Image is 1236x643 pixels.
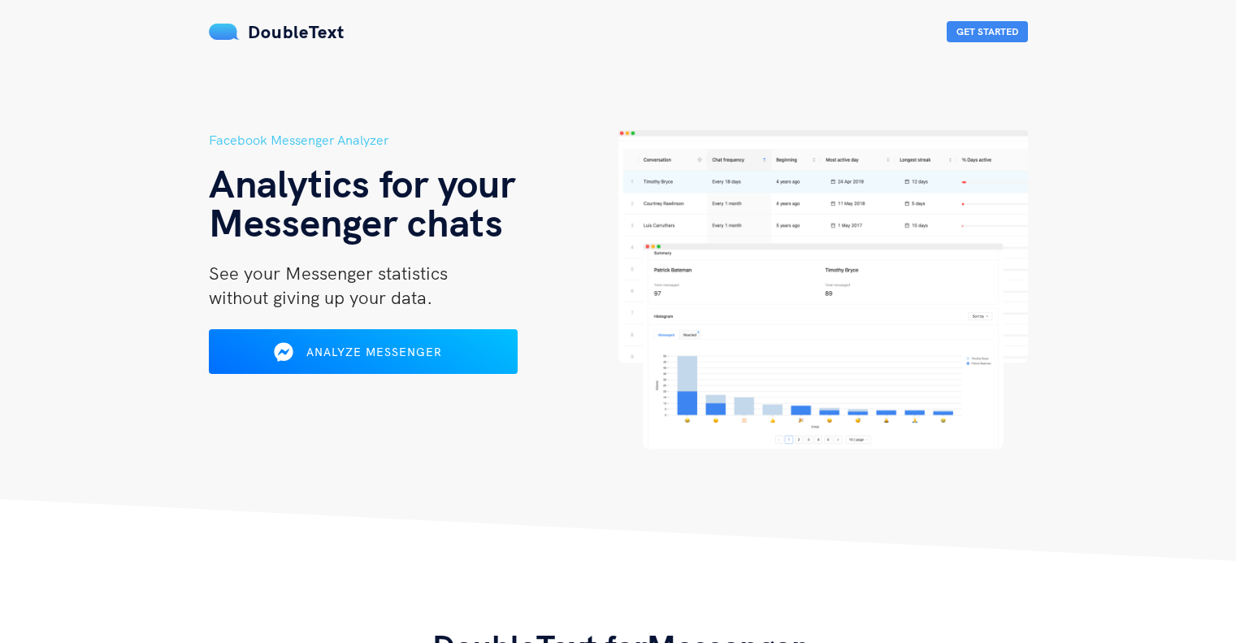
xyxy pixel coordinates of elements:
a: Analyze Messenger [209,350,518,365]
span: without giving up your data. [209,286,432,309]
h5: Facebook Messenger Analyzer [209,130,618,150]
a: DoubleText [209,20,345,43]
span: Analyze Messenger [306,345,442,359]
span: DoubleText [248,20,345,43]
span: Messenger chats [209,198,503,246]
button: Analyze Messenger [209,329,518,374]
img: mS3x8y1f88AAAAABJRU5ErkJggg== [209,24,240,40]
img: hero [618,130,1028,450]
button: Get Started [947,21,1028,42]
span: See your Messenger statistics [209,262,448,285]
span: Analytics for your [209,159,515,207]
